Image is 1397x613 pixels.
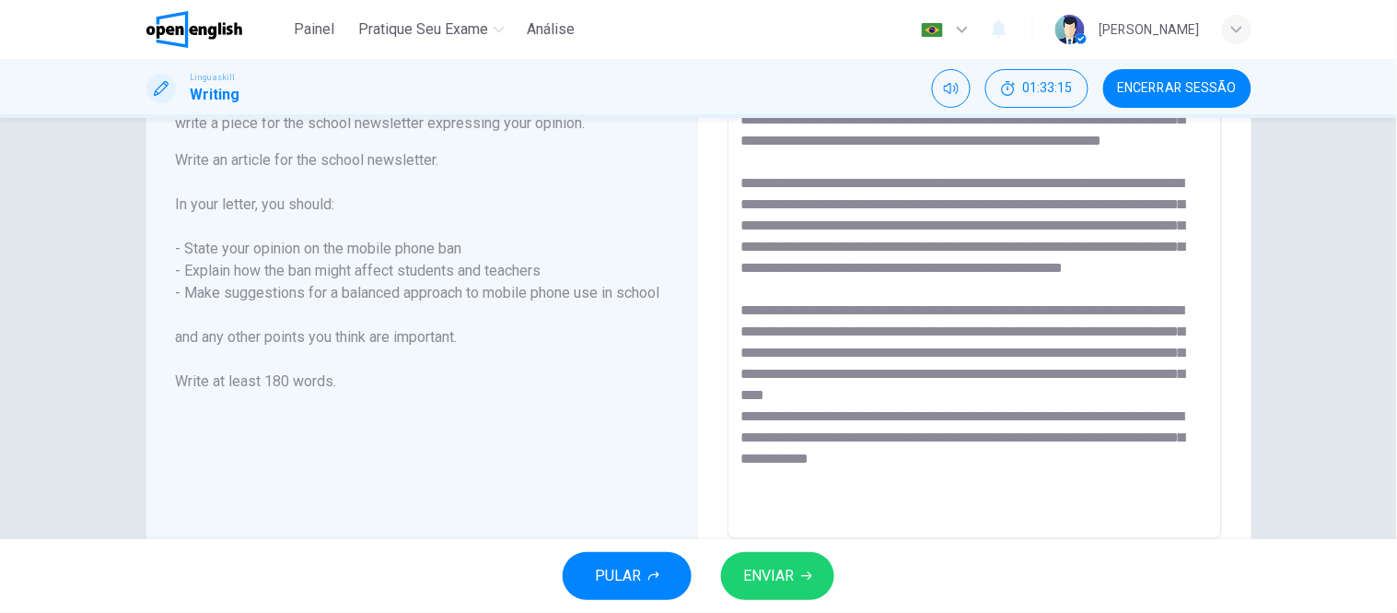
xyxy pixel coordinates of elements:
[294,18,334,41] span: Painel
[563,552,692,600] button: PULAR
[527,18,575,41] span: Análise
[985,69,1088,108] div: Esconder
[191,84,240,106] h1: Writing
[721,552,834,600] button: ENVIAR
[146,11,285,48] a: OpenEnglish logo
[358,18,488,41] span: Pratique seu exame
[285,13,343,46] button: Painel
[519,13,582,46] button: Análise
[351,13,512,46] button: Pratique seu exame
[1103,69,1251,108] button: Encerrar Sessão
[191,71,236,84] span: Linguaskill
[932,69,971,108] div: Silenciar
[743,563,794,589] span: ENVIAR
[1055,15,1085,44] img: Profile picture
[1118,81,1237,96] span: Encerrar Sessão
[146,11,243,48] img: OpenEnglish logo
[176,149,669,393] h6: Write an article for the school newsletter. In your letter, you should: - State your opinion on t...
[595,563,641,589] span: PULAR
[985,69,1088,108] button: 01:33:15
[921,23,944,37] img: pt
[1023,81,1073,96] span: 01:33:15
[1100,18,1200,41] div: [PERSON_NAME]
